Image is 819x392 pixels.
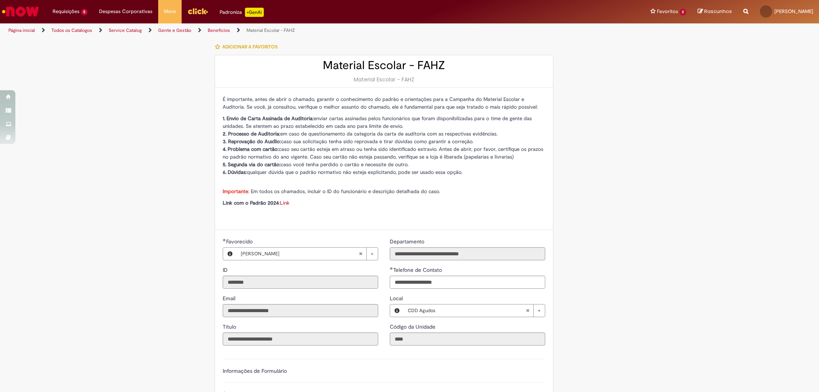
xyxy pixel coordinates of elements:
strong: 3. Reprovação do Auxílio: [223,138,281,145]
span: [PERSON_NAME] [241,248,359,260]
a: Página inicial [8,27,35,33]
label: Somente leitura - Email [223,294,237,302]
input: Código da Unidade [390,332,545,346]
strong: 1. Envio de Carta Assinada de Auditoria: [223,115,314,122]
label: Informações de Formulário [223,367,287,374]
label: Somente leitura - ID [223,266,229,274]
span: 2 [680,9,686,15]
button: Adicionar a Favoritos [215,39,282,55]
a: CDD AgudosLimpar campo Local [404,304,545,317]
button: Favorecido, Visualizar este registro Isabely Camily Rodrigues [223,248,237,260]
strong: 6. Dúvidas: [223,169,247,175]
span: Necessários - Favorecido [226,238,254,245]
label: Somente leitura - Departamento [390,238,426,245]
span: : [223,200,290,206]
input: ID [223,276,378,289]
img: ServiceNow [1,4,40,19]
input: Telefone de Contato [390,276,545,289]
input: Email [223,304,378,317]
strong: 5. Segunda via do cartão: [223,161,281,168]
input: Departamento [390,247,545,260]
span: caso sua solicitação tenha sido reprovada e tirar dúvidas como garantir a correção. [223,138,473,145]
span: CDD Agudos [408,304,526,317]
a: [PERSON_NAME]Limpar campo Favorecido [237,248,378,260]
ul: Trilhas de página [6,23,540,38]
span: enviar cartas assinadas pelos funcionários que foram disponibilizadas para o time de gente das un... [223,115,532,129]
span: em caso de questionamento da categoria da carta de auditoria com as respectivas evidências. [223,131,498,137]
abbr: Limpar campo Favorecido [355,248,366,260]
span: Somente leitura - ID [223,266,229,273]
a: Material Escolar - FAHZ [247,27,295,33]
span: 5 [81,9,88,15]
span: Telefone de Contato [393,266,443,273]
a: Service Catalog [109,27,142,33]
span: Obrigatório Preenchido [390,267,393,270]
span: Requisições [53,8,79,15]
span: : Em todos os chamados, incluir o ID do funcionário e descrição detalhada do caso. [223,188,440,195]
label: Somente leitura - Título [223,323,238,331]
p: +GenAi [245,8,264,17]
a: Gente e Gestão [158,27,191,33]
img: click_logo_yellow_360x200.png [187,5,208,17]
a: Link [280,200,290,206]
span: caso seu cartão esteja em atraso ou tenha sido identificado extravio. Antes de abrir, por favor, ... [223,146,543,160]
span: qualquer dúvida que o padrão normativo não esteja explicitando, pode ser usado essa opção. [223,169,462,175]
abbr: Limpar campo Local [522,304,533,317]
strong: Importante [223,188,248,195]
span: Adicionar a Favoritos [222,44,278,50]
span: Somente leitura - Título [223,323,238,330]
span: Obrigatório Preenchido [223,238,226,241]
a: Rascunhos [698,8,732,15]
span: Favoritos [657,8,678,15]
span: É importante, antes de abrir o chamado, garantir o conhecimento do padrão e orientações para a Ca... [223,96,538,110]
span: Despesas Corporativas [99,8,152,15]
div: Material Escolar - FAHZ [223,76,545,83]
span: caso você tenha perdido o cartão e necessite de outro. [223,161,409,168]
h2: Material Escolar - FAHZ [223,59,545,72]
a: Todos os Catálogos [51,27,92,33]
div: Padroniza [220,8,264,17]
strong: 4. Problema com cartão: [223,146,279,152]
button: Local, Visualizar este registro CDD Agudos [390,304,404,317]
label: Somente leitura - Código da Unidade [390,323,437,331]
span: More [164,8,176,15]
span: Rascunhos [704,8,732,15]
span: Local [390,295,404,302]
span: [PERSON_NAME] [774,8,813,15]
strong: Link com o Padrão 2024 [223,200,279,206]
input: Título [223,332,378,346]
span: Somente leitura - Código da Unidade [390,323,437,330]
a: Benefícios [208,27,230,33]
strong: 2. Processo de Auditoria: [223,131,280,137]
